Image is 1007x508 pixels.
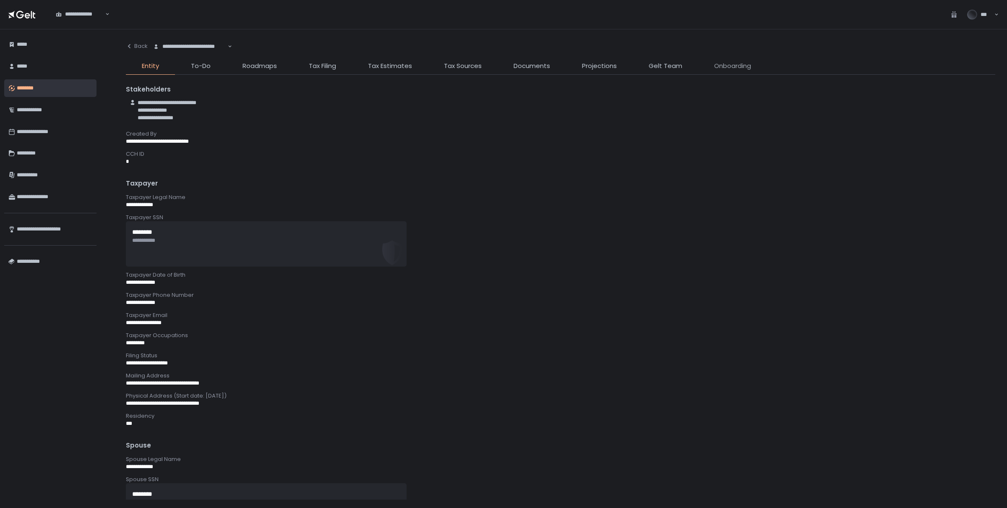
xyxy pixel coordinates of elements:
div: Taxpayer Legal Name [126,194,995,201]
span: Onboarding [714,61,751,71]
div: Created By [126,130,995,138]
span: Projections [582,61,617,71]
div: Taxpayer SSN [126,214,995,221]
div: CCH ID [126,150,995,158]
span: Entity [142,61,159,71]
div: Taxpayer Occupations [126,332,995,339]
div: Filing Status [126,352,995,359]
button: Back [126,38,148,55]
span: Tax Sources [444,61,482,71]
span: Tax Estimates [368,61,412,71]
div: Taxpayer Email [126,312,995,319]
div: Stakeholders [126,85,995,94]
div: Taxpayer [126,179,995,189]
div: Taxpayer Phone Number [126,291,995,299]
span: To-Do [191,61,211,71]
div: Search for option [50,5,110,23]
div: Spouse [126,441,995,450]
span: Tax Filing [309,61,336,71]
div: Residency [126,412,995,420]
div: Taxpayer Date of Birth [126,271,995,279]
div: Spouse SSN [126,476,995,483]
span: Documents [514,61,550,71]
div: Back [126,42,148,50]
span: Gelt Team [649,61,682,71]
input: Search for option [227,42,227,51]
div: Spouse Legal Name [126,456,995,463]
span: Roadmaps [243,61,277,71]
div: Search for option [148,38,232,55]
div: Physical Address (Start date: [DATE]) [126,392,995,400]
div: Mailing Address [126,372,995,380]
